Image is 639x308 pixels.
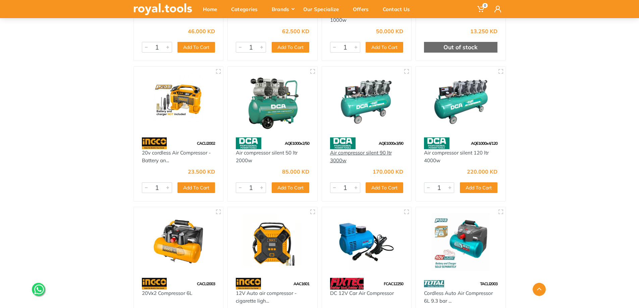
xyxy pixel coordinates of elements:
[424,278,444,290] img: 86.webp
[226,2,267,16] div: Categories
[470,28,497,34] div: 13.250 KD
[272,182,309,193] button: Add To Cart
[177,42,215,53] button: Add To Cart
[142,278,167,290] img: 91.webp
[188,28,215,34] div: 46.000 KD
[299,2,348,16] div: Our Specialize
[348,2,378,16] div: Offers
[328,73,406,131] img: Royal Tools - Air compressor silent 90 ltr 3000w
[177,182,215,193] button: Add To Cart
[328,213,406,271] img: Royal Tools - DC 12V Car Air Compressor
[198,2,226,16] div: Home
[330,278,364,290] img: 115.webp
[424,42,497,53] div: Out of stock
[236,137,261,149] img: 58.webp
[282,28,309,34] div: 62.500 KD
[467,169,497,174] div: 220.000 KD
[236,149,298,164] a: Air compressor silent 50 ltr 2000w
[188,169,215,174] div: 23.500 KD
[272,42,309,53] button: Add To Cart
[460,182,497,193] button: Add To Cart
[234,213,311,271] img: Royal Tools - 12V Auto air compressor - cigarette lighter
[330,149,392,164] a: Air compressor silent 90 ltr 3000w
[424,137,449,149] img: 58.webp
[422,213,499,271] img: Royal Tools - Cordless Auto Air Compressor 6L 9.3 bar 40v
[294,281,309,286] span: AAC1601
[482,3,488,8] span: 0
[376,28,403,34] div: 50.000 KD
[234,73,311,131] img: Royal Tools - Air compressor silent 50 ltr 2000w
[236,290,297,304] a: 12V Auto air compressor - cigarette ligh...
[378,2,419,16] div: Contact Us
[267,2,299,16] div: Brands
[424,290,493,304] a: Cordless Auto Air Compressor 6L 9.3 bar ...
[366,182,403,193] button: Add To Cart
[282,169,309,174] div: 85.000 KD
[140,73,217,131] img: Royal Tools - 20v cordless Air Compressor - Battery and charger not included
[140,213,217,271] img: Royal Tools - 20Vx2 Compressor 6L
[384,281,403,286] span: FCAC12250
[197,281,215,286] span: CACLI2003
[142,149,211,164] a: 20v cordless Air Compressor - Battery an...
[471,141,497,146] span: AQE1000x4/120
[366,42,403,53] button: Add To Cart
[142,137,167,149] img: 91.webp
[480,281,497,286] span: TACLI2003
[330,137,356,149] img: 58.webp
[424,149,489,164] a: Air compressor silent 120 ltr 4000w
[422,73,499,131] img: Royal Tools - Air compressor silent 120 ltr 4000w
[330,9,392,23] a: Air compressor silent 24 ltr 1000w
[373,169,403,174] div: 170.000 KD
[285,141,309,146] span: AQE1000x2/50
[197,141,215,146] span: CACLI2002
[134,3,192,15] img: royal.tools Logo
[236,278,261,290] img: 91.webp
[379,141,403,146] span: AQE1000x3/90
